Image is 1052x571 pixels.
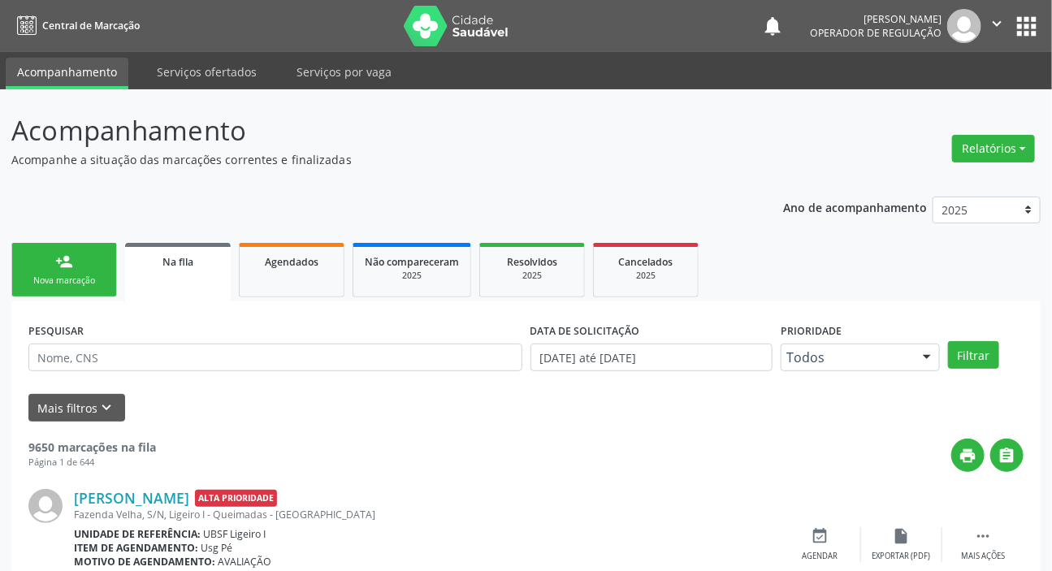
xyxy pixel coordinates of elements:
[988,15,1006,32] i: 
[810,26,942,40] span: Operador de regulação
[605,270,686,282] div: 2025
[951,439,985,472] button: print
[28,394,125,422] button: Mais filtroskeyboard_arrow_down
[74,527,201,541] b: Unidade de referência:
[98,399,116,417] i: keyboard_arrow_down
[74,555,215,569] b: Motivo de agendamento:
[365,255,459,269] span: Não compareceram
[11,151,732,168] p: Acompanhe a situação das marcações correntes e finalizadas
[507,255,557,269] span: Resolvidos
[74,541,198,555] b: Item de agendamento:
[812,527,829,545] i: event_available
[810,12,942,26] div: [PERSON_NAME]
[28,439,156,455] strong: 9650 marcações na fila
[872,551,931,562] div: Exportar (PDF)
[974,527,992,545] i: 
[491,270,573,282] div: 2025
[6,58,128,89] a: Acompanhamento
[530,344,773,371] input: Selecione um intervalo
[55,253,73,270] div: person_add
[952,135,1035,162] button: Relatórios
[783,197,927,217] p: Ano de acompanhamento
[42,19,140,32] span: Central de Marcação
[28,318,84,344] label: PESQUISAR
[219,555,272,569] span: AVALIAÇÃO
[803,551,838,562] div: Agendar
[28,456,156,469] div: Página 1 de 644
[959,447,977,465] i: print
[204,527,266,541] span: UBSF Ligeiro I
[530,318,640,344] label: DATA DE SOLICITAÇÃO
[990,439,1024,472] button: 
[947,9,981,43] img: img
[162,255,193,269] span: Na fila
[28,489,63,523] img: img
[893,527,911,545] i: insert_drive_file
[619,255,673,269] span: Cancelados
[961,551,1005,562] div: Mais ações
[285,58,403,86] a: Serviços por vaga
[11,12,140,39] a: Central de Marcação
[74,489,189,507] a: [PERSON_NAME]
[761,15,784,37] button: notifications
[74,508,780,521] div: Fazenda Velha, S/N, Ligeiro I - Queimadas - [GEOGRAPHIC_DATA]
[195,490,277,507] span: Alta Prioridade
[201,541,233,555] span: Usg Pé
[981,9,1012,43] button: 
[28,344,522,371] input: Nome, CNS
[265,255,318,269] span: Agendados
[365,270,459,282] div: 2025
[781,318,842,344] label: Prioridade
[998,447,1016,465] i: 
[11,110,732,151] p: Acompanhamento
[1012,12,1041,41] button: apps
[145,58,268,86] a: Serviços ofertados
[24,275,105,287] div: Nova marcação
[948,341,999,369] button: Filtrar
[786,349,907,366] span: Todos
